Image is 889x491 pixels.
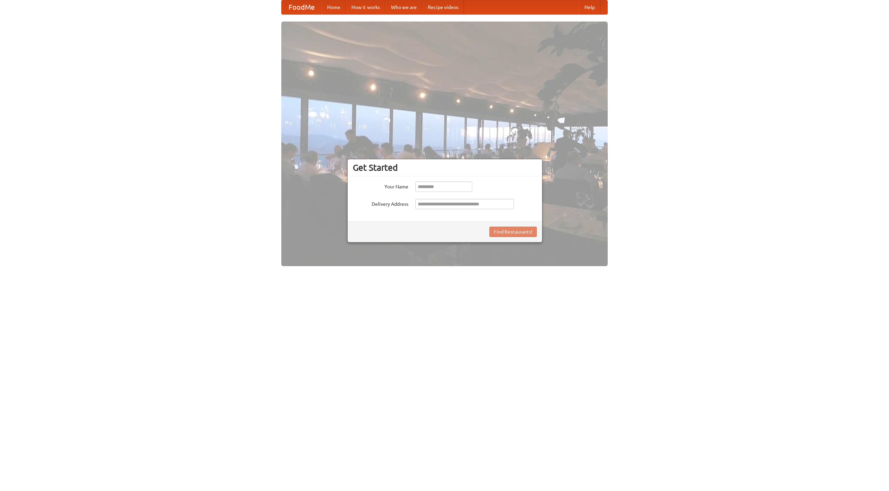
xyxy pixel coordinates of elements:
a: Who we are [385,0,422,14]
button: Find Restaurants! [489,227,537,237]
a: Recipe videos [422,0,464,14]
label: Your Name [353,181,408,190]
a: FoodMe [282,0,322,14]
a: Home [322,0,346,14]
h3: Get Started [353,162,537,173]
a: Help [579,0,600,14]
a: How it works [346,0,385,14]
label: Delivery Address [353,199,408,208]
